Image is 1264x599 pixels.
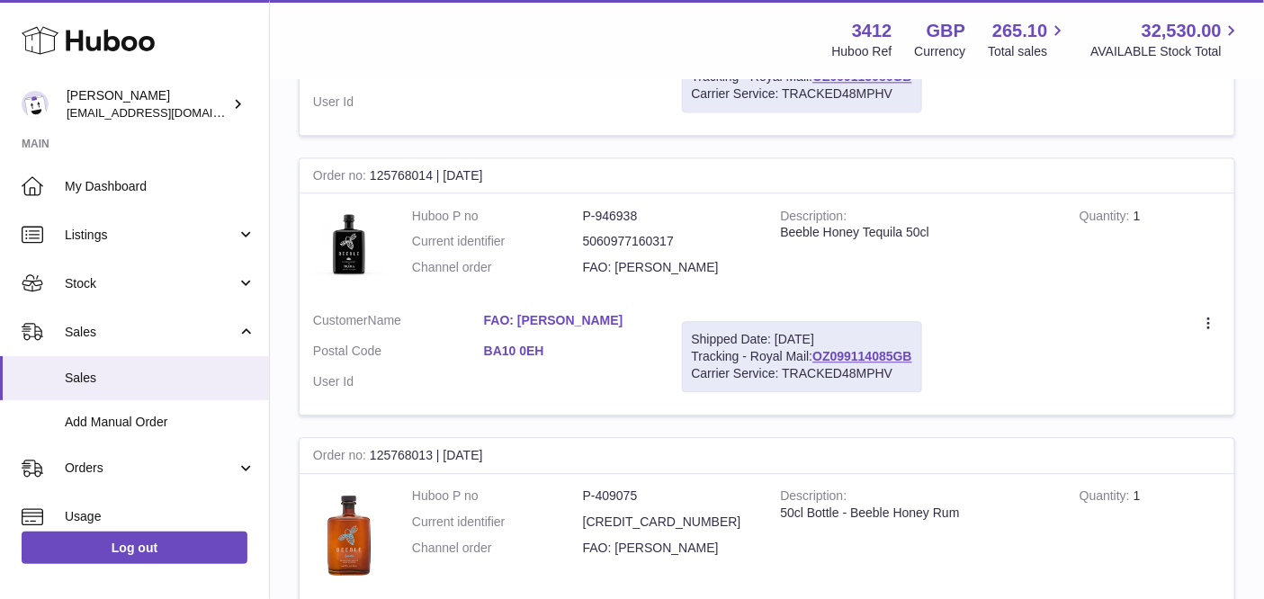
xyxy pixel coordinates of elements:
div: [PERSON_NAME] [67,87,229,121]
dt: Huboo P no [412,208,583,225]
span: Sales [65,324,237,341]
span: Sales [65,370,255,387]
a: FAO: [PERSON_NAME] [484,312,655,329]
span: [EMAIL_ADDRESS][DOMAIN_NAME] [67,105,264,120]
dt: Channel order [412,540,583,557]
img: 1645181638.jpg [313,487,385,584]
a: 32,530.00 AVAILABLE Stock Total [1090,19,1242,60]
span: Stock [65,275,237,292]
dd: FAO: [PERSON_NAME] [583,259,754,276]
div: Carrier Service: TRACKED48MPHV [692,85,912,103]
strong: Description [781,209,847,228]
div: Carrier Service: TRACKED48MPHV [692,365,912,382]
dd: P-946938 [583,208,754,225]
dd: [CREDIT_CARD_NUMBER] [583,514,754,531]
strong: Order no [313,448,370,467]
dt: User Id [313,94,484,111]
div: 125768014 | [DATE] [300,158,1234,194]
dd: P-409075 [583,487,754,505]
span: Usage [65,508,255,525]
dt: Huboo P no [412,487,583,505]
img: info@beeble.buzz [22,91,49,118]
div: Currency [915,43,966,60]
span: Total sales [988,43,1068,60]
span: Add Manual Order [65,414,255,431]
dt: Current identifier [412,233,583,250]
dd: 5060977160317 [583,233,754,250]
dt: Current identifier [412,514,583,531]
dt: Channel order [412,259,583,276]
div: Tracking - Royal Mail: [682,321,922,392]
span: AVAILABLE Stock Total [1090,43,1242,60]
span: Listings [65,227,237,244]
a: OZ099114085GB [812,349,912,363]
div: Beeble Honey Tequila 50cl [781,224,1053,241]
span: Orders [65,460,237,477]
td: 1 [1066,194,1234,299]
span: 32,530.00 [1142,19,1222,43]
a: BA10 0EH [484,343,655,360]
span: 265.10 [992,19,1047,43]
dt: User Id [313,373,484,390]
div: 50cl Bottle - Beeble Honey Rum [781,505,1053,522]
dd: FAO: [PERSON_NAME] [583,540,754,557]
a: Log out [22,532,247,564]
strong: GBP [927,19,965,43]
span: My Dashboard [65,178,255,195]
div: Huboo Ref [832,43,892,60]
strong: Quantity [1080,488,1134,507]
strong: Description [781,488,847,507]
a: 265.10 Total sales [988,19,1068,60]
div: 125768013 | [DATE] [300,438,1234,474]
strong: 3412 [852,19,892,43]
strong: Quantity [1080,209,1134,228]
span: Customer [313,313,368,327]
a: OZ099113986GB [812,69,912,84]
img: 1707386376.jpg [313,208,385,280]
strong: Order no [313,168,370,187]
dt: Name [313,312,484,334]
dt: Postal Code [313,343,484,364]
div: Shipped Date: [DATE] [692,331,912,348]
